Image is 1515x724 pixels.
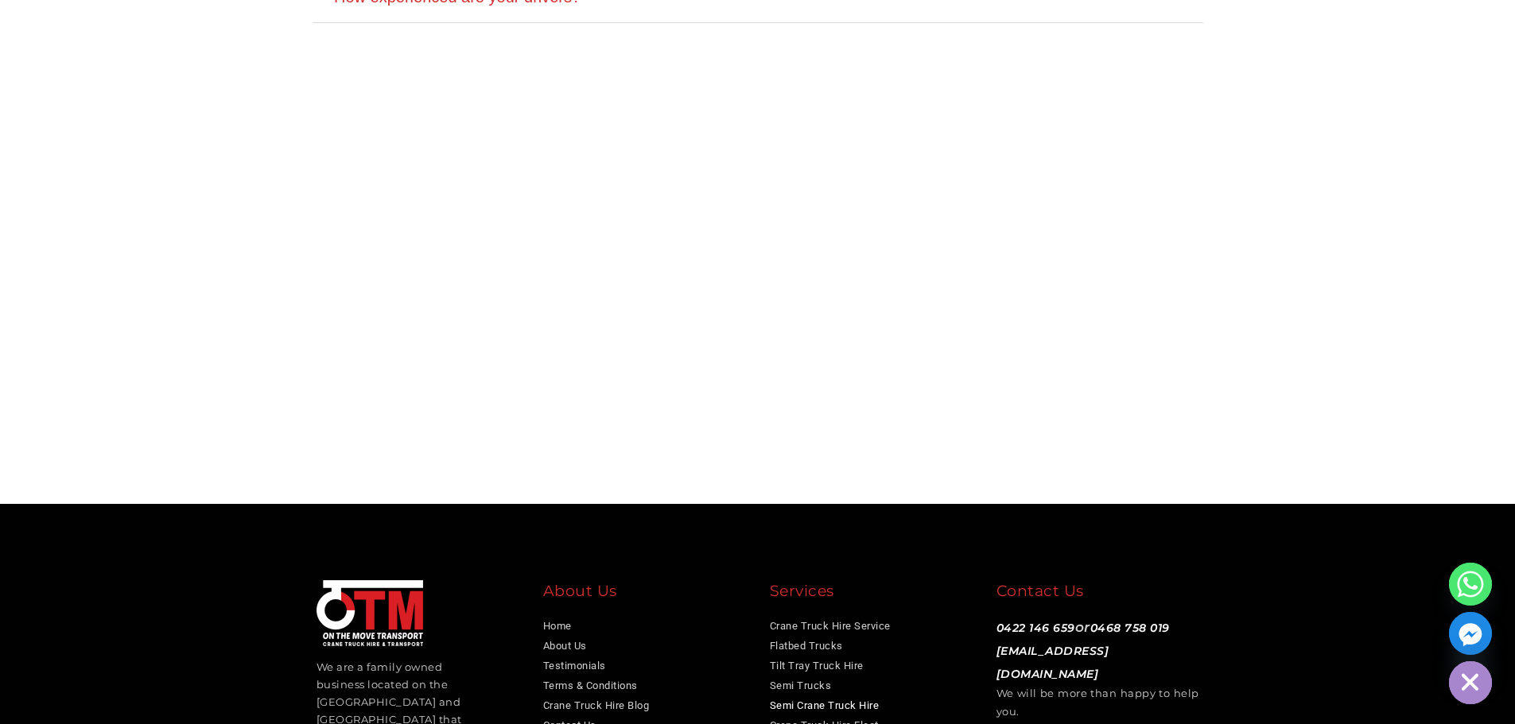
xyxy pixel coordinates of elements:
div: Contact Us [996,580,1199,608]
a: Crane Truck Hire Service [770,620,891,632]
a: 0468 758 019 [1090,621,1170,635]
a: Crane Truck Hire Blog [543,699,650,711]
div: About Us [543,580,746,608]
a: Terms & Conditions [543,679,638,691]
a: [EMAIL_ADDRESS][DOMAIN_NAME] [996,644,1109,681]
a: Whatsapp [1449,563,1492,606]
a: Semi Crane Truck Hire [770,699,880,711]
a: Tilt Tray Truck Hire [770,660,864,672]
a: Semi Trucks [770,679,832,691]
a: About Us [543,640,587,652]
a: Home [543,620,572,632]
span: or [996,619,1170,681]
a: 0422 146 659 [996,621,1075,635]
a: Testimonials [543,660,606,672]
div: Services [770,580,973,608]
a: Facebook_Messenger [1449,612,1492,655]
a: Flatbed Trucks [770,640,843,652]
img: footer Logo [317,580,423,646]
p: We will be more than happy to help you. [996,616,1199,720]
